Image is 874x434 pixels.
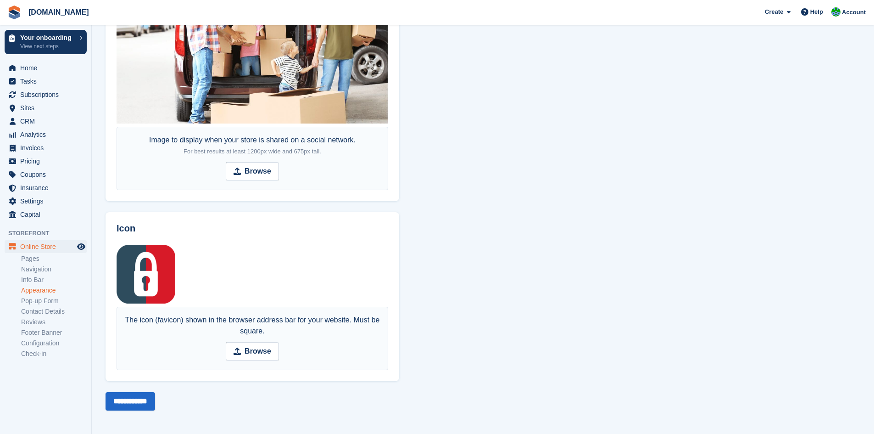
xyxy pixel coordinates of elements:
[5,115,87,128] a: menu
[20,75,75,88] span: Tasks
[226,162,279,180] input: Browse
[20,168,75,181] span: Coupons
[149,135,356,157] div: Image to display when your store is shared on a social network.
[5,208,87,221] a: menu
[122,315,383,337] div: The icon (favicon) shown in the browser address bar for your website. Must be square.
[21,286,87,295] a: Appearance
[20,115,75,128] span: CRM
[765,7,783,17] span: Create
[245,346,271,357] strong: Browse
[5,195,87,208] a: menu
[21,265,87,274] a: Navigation
[117,223,388,234] h2: Icon
[20,195,75,208] span: Settings
[21,339,87,348] a: Configuration
[117,245,175,304] img: Lock%20Square.png
[20,62,75,74] span: Home
[21,349,87,358] a: Check-in
[21,307,87,316] a: Contact Details
[5,168,87,181] a: menu
[8,229,91,238] span: Storefront
[20,240,75,253] span: Online Store
[5,240,87,253] a: menu
[5,141,87,154] a: menu
[21,276,87,284] a: Info Bar
[226,342,279,361] input: Browse
[25,5,93,20] a: [DOMAIN_NAME]
[21,254,87,263] a: Pages
[20,128,75,141] span: Analytics
[5,75,87,88] a: menu
[5,62,87,74] a: menu
[20,88,75,101] span: Subscriptions
[21,297,87,305] a: Pop-up Form
[245,166,271,177] strong: Browse
[7,6,21,19] img: stora-icon-8386f47178a22dfd0bd8f6a31ec36ba5ce8667c1dd55bd0f319d3a0aa187defe.svg
[5,128,87,141] a: menu
[20,208,75,221] span: Capital
[5,30,87,54] a: Your onboarding View next steps
[21,328,87,337] a: Footer Banner
[20,101,75,114] span: Sites
[5,181,87,194] a: menu
[20,141,75,154] span: Invoices
[5,101,87,114] a: menu
[5,88,87,101] a: menu
[831,7,841,17] img: Mark Bignell
[20,155,75,168] span: Pricing
[21,318,87,327] a: Reviews
[20,42,75,51] p: View next steps
[5,155,87,168] a: menu
[842,8,866,17] span: Account
[810,7,823,17] span: Help
[20,34,75,41] p: Your onboarding
[184,148,321,155] span: For best results at least 1200px wide and 675px tall.
[20,181,75,194] span: Insurance
[76,241,87,252] a: Preview store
